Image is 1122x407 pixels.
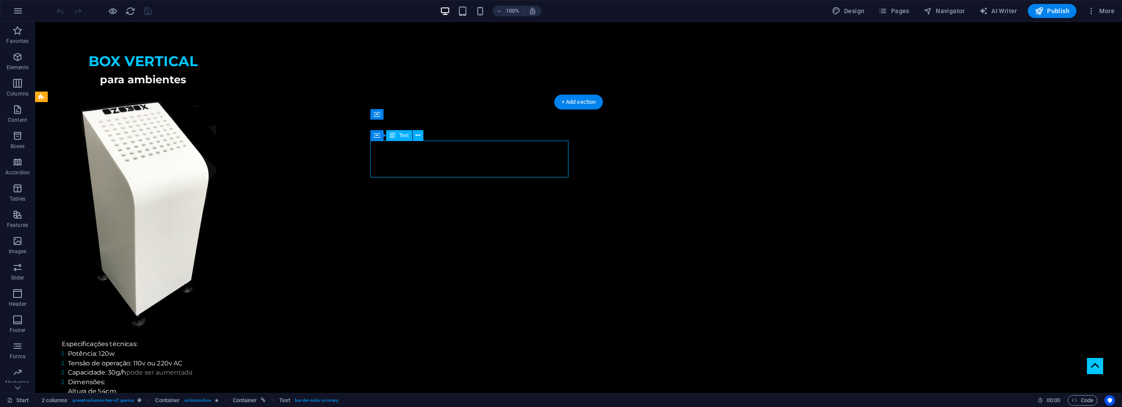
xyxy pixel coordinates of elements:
button: AI Writer [976,4,1021,18]
button: Click here to leave preview mode and continue editing [107,6,118,16]
p: Images [9,248,27,255]
h6: Session time [1037,395,1061,406]
span: Click to select. Double-click to edit [279,395,290,406]
p: Slider [11,274,25,281]
p: Forms [10,353,25,360]
span: . border-color-primary [294,395,338,406]
span: 00 00 [1047,395,1060,406]
i: Reload page [125,6,135,16]
span: More [1087,7,1115,15]
i: Element contains an animation [215,398,219,403]
button: Navigator [920,4,969,18]
span: . columns-box [183,395,211,406]
button: More [1083,4,1118,18]
h6: 100% [506,6,520,16]
button: 100% [493,6,524,16]
p: Header [9,301,26,308]
span: Code [1072,395,1094,406]
i: On resize automatically adjust zoom level to fit chosen device. [529,7,536,15]
button: Pages [875,4,913,18]
button: Usercentrics [1104,395,1115,406]
span: Click to select. Double-click to edit [155,395,180,406]
p: Marketing [5,379,29,386]
span: AI Writer [979,7,1017,15]
span: Navigator [923,7,965,15]
a: Click to cancel selection. Double-click to open Pages [7,395,29,406]
p: Favorites [6,38,28,45]
p: Content [8,117,27,124]
nav: breadcrumb [42,395,338,406]
span: Click to select. Double-click to edit [233,395,257,406]
p: Columns [7,90,28,97]
span: . preset-columns-two-v2-genius [71,395,135,406]
button: Publish [1028,4,1076,18]
span: Pages [878,7,909,15]
button: Design [828,4,868,18]
span: Publish [1035,7,1069,15]
i: This element is a customizable preset [138,398,142,403]
span: Text [399,133,409,138]
p: Tables [10,195,25,202]
div: + Add section [554,95,603,110]
i: This element is linked [261,398,266,403]
p: Accordion [5,169,30,176]
p: Elements [7,64,29,71]
button: reload [125,6,135,16]
span: Design [832,7,865,15]
p: Footer [10,327,25,334]
span: Click to select. Double-click to edit [42,395,68,406]
button: Code [1068,395,1097,406]
p: Boxes [11,143,25,150]
div: Design (Ctrl+Alt+Y) [828,4,868,18]
span: : [1053,397,1054,403]
p: Features [7,222,28,229]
